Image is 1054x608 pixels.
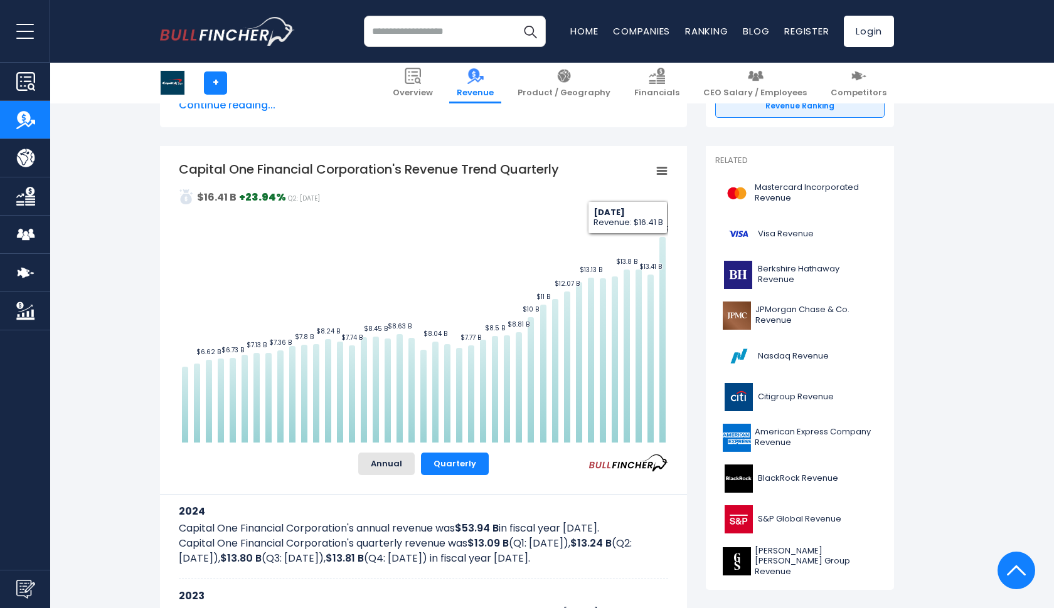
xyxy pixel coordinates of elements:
[467,536,509,550] b: $13.09 B
[715,339,885,374] a: Nasdaq Revenue
[179,160,559,178] tspan: Capital One Financial Corporation's Revenue Trend Quarterly
[715,502,885,537] a: S&P Global Revenue
[715,421,885,455] a: American Express Company Revenue
[160,17,295,46] a: Go to homepage
[715,298,885,333] a: JPMorgan Chase & Co. Revenue
[723,301,752,330] img: JPM logo
[221,345,244,355] text: $6.73 B
[179,160,668,443] svg: Capital One Financial Corporation's Revenue Trend Quarterly
[723,179,751,207] img: MA logo
[204,71,227,95] a: +
[179,189,194,204] img: sdcsa
[723,261,754,289] img: BRK-B logo
[715,217,885,251] a: Visa Revenue
[179,536,668,566] p: Capital One Financial Corporation's quarterly revenue was (Q1: [DATE]), (Q2: [DATE]), (Q3: [DATE]...
[197,190,237,204] strong: $16.41 B
[536,292,550,301] text: $11 B
[715,155,885,166] p: Related
[460,333,481,342] text: $7.77 B
[844,16,894,47] a: Login
[423,329,447,338] text: $8.04 B
[613,24,670,38] a: Companies
[179,98,668,113] span: Continue reading...
[723,342,754,370] img: NDAQ logo
[457,88,494,98] span: Revenue
[161,71,184,95] img: COF logo
[179,503,668,519] h3: 2024
[570,24,598,38] a: Home
[646,224,669,234] text: $16.41 B
[364,324,388,333] text: $8.45 B
[518,88,610,98] span: Product / Geography
[160,17,295,46] img: bullfincher logo
[743,24,769,38] a: Blog
[196,347,221,357] text: $6.62 B
[358,453,415,475] button: Annual
[634,88,679,98] span: Financials
[723,547,751,575] img: GS logo
[723,220,754,248] img: V logo
[703,88,807,98] span: CEO Salary / Employees
[715,176,885,211] a: Mastercard Incorporated Revenue
[570,536,612,550] b: $13.24 B
[326,551,364,565] b: $13.81 B
[685,24,728,38] a: Ranking
[823,63,894,103] a: Competitors
[715,461,885,496] a: BlackRock Revenue
[179,588,668,604] h3: 2023
[510,63,618,103] a: Product / Geography
[385,63,440,103] a: Overview
[715,543,885,581] a: [PERSON_NAME] [PERSON_NAME] Group Revenue
[616,257,637,266] text: $13.8 B
[485,323,505,333] text: $8.5 B
[179,521,668,536] p: Capital One Financial Corporation's annual revenue was in fiscal year [DATE].
[341,333,363,342] text: $7.74 B
[220,551,262,565] b: $13.80 B
[723,505,754,533] img: SPGI logo
[269,338,292,347] text: $7.36 B
[723,464,754,493] img: BLK logo
[247,340,267,350] text: $7.13 B
[239,190,286,204] strong: +23.94%
[455,521,499,535] b: $53.94 B
[421,453,489,475] button: Quarterly
[831,88,886,98] span: Competitors
[715,94,885,118] a: Revenue Ranking
[449,63,501,103] a: Revenue
[580,265,602,275] text: $13.13 B
[723,424,751,452] img: AXP logo
[555,279,580,288] text: $12.07 B
[639,262,662,271] text: $13.41 B
[784,24,829,38] a: Register
[715,258,885,292] a: Berkshire Hathaway Revenue
[388,322,412,331] text: $8.63 B
[295,332,314,342] text: $7.8 B
[696,63,814,103] a: CEO Salary / Employees
[508,320,530,329] text: $8.81 B
[514,16,546,47] button: Search
[627,63,687,103] a: Financials
[723,383,754,411] img: C logo
[523,305,539,314] text: $10 B
[715,380,885,414] a: Citigroup Revenue
[288,194,320,203] span: Q2: [DATE]
[316,327,340,336] text: $8.24 B
[393,88,433,98] span: Overview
